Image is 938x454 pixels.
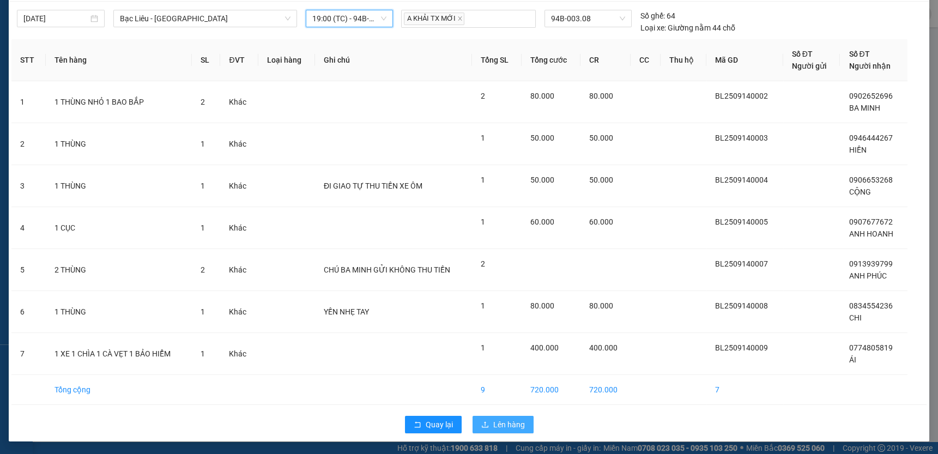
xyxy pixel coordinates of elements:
[631,39,661,81] th: CC
[849,146,866,154] span: HIỀN
[481,421,489,429] span: upload
[481,217,485,226] span: 1
[792,62,827,70] span: Người gửi
[481,259,485,268] span: 2
[715,301,768,310] span: BL2509140008
[849,355,856,364] span: ÁI
[324,307,369,316] span: YẾN NHẸ TAY
[849,313,861,322] span: CHI
[530,92,554,100] span: 80.000
[849,301,892,310] span: 0834554236
[481,175,485,184] span: 1
[201,349,205,358] span: 1
[220,81,258,123] td: Khác
[472,39,522,81] th: Tổng SL
[849,62,890,70] span: Người nhận
[46,249,192,291] td: 2 THÙNG
[849,271,886,280] span: ANH PHÚC
[201,307,205,316] span: 1
[63,40,71,49] span: phone
[201,140,205,148] span: 1
[589,217,613,226] span: 60.000
[589,301,613,310] span: 80.000
[324,265,450,274] span: CHÚ BA MINH GỬI KHÔNG THU TIỀN
[46,123,192,165] td: 1 THÙNG
[11,207,46,249] td: 4
[220,207,258,249] td: Khác
[481,301,485,310] span: 1
[849,104,880,112] span: BA MINH
[46,39,192,81] th: Tên hàng
[589,343,618,352] span: 400.000
[414,421,421,429] span: rollback
[580,39,631,81] th: CR
[63,7,145,21] b: Nhà Xe Hà My
[201,223,205,232] span: 1
[580,375,631,405] td: 720.000
[285,15,291,22] span: down
[46,207,192,249] td: 1 CỤC
[715,259,768,268] span: BL2509140007
[589,175,613,184] span: 50.000
[640,10,665,22] span: Số ghế:
[522,375,580,405] td: 720.000
[11,123,46,165] td: 2
[11,291,46,333] td: 6
[11,39,46,81] th: STT
[405,416,462,433] button: rollbackQuay lại
[473,416,534,433] button: uploadLên hàng
[46,291,192,333] td: 1 THÙNG
[11,81,46,123] td: 1
[481,92,485,100] span: 2
[11,333,46,375] td: 7
[201,265,205,274] span: 2
[46,375,192,405] td: Tổng cộng
[192,39,220,81] th: SL
[23,13,88,25] input: 14/09/2025
[640,10,675,22] div: 64
[551,10,625,27] span: 94B-003.08
[201,98,205,106] span: 2
[315,39,472,81] th: Ghi chú
[849,175,892,184] span: 0906653268
[530,217,554,226] span: 60.000
[258,39,315,81] th: Loại hàng
[849,343,892,352] span: 0774805819
[5,68,152,86] b: GỬI : Bến Xe Bạc Liêu
[640,22,666,34] span: Loại xe:
[849,134,892,142] span: 0946444267
[589,92,613,100] span: 80.000
[849,50,869,58] span: Số ĐT
[220,39,258,81] th: ĐVT
[472,375,522,405] td: 9
[404,13,464,25] span: A KHẢI TX MỚI
[324,181,422,190] span: ĐI GIAO TỰ THU TIỀN XE ÔM
[715,343,768,352] span: BL2509140009
[706,39,783,81] th: Mã GD
[46,333,192,375] td: 1 XE 1 CHÌA 1 CÀ VẸT 1 BẢO HIỂM
[715,217,768,226] span: BL2509140005
[706,375,783,405] td: 7
[493,419,525,431] span: Lên hàng
[530,301,554,310] span: 80.000
[715,175,768,184] span: BL2509140004
[5,38,208,51] li: 0946 508 595
[220,333,258,375] td: Khác
[530,343,559,352] span: 400.000
[201,181,205,190] span: 1
[11,249,46,291] td: 5
[849,187,870,196] span: CỘNG
[589,134,613,142] span: 50.000
[220,123,258,165] td: Khác
[426,419,453,431] span: Quay lại
[715,92,768,100] span: BL2509140002
[5,24,208,38] li: 995 [PERSON_NAME]
[120,10,291,27] span: Bạc Liêu - Sài Gòn
[661,39,706,81] th: Thu hộ
[220,165,258,207] td: Khác
[849,92,892,100] span: 0902652696
[849,259,892,268] span: 0913939799
[457,16,463,21] span: close
[481,343,485,352] span: 1
[640,22,735,34] div: Giường nằm 44 chỗ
